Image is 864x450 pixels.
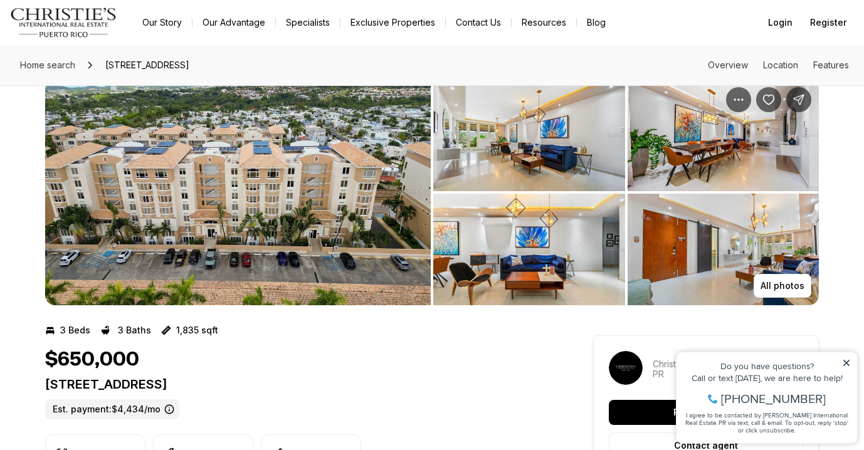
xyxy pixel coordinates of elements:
[45,80,431,305] button: View image gallery
[276,14,340,31] a: Specialists
[45,80,431,305] li: 1 of 6
[192,14,275,31] a: Our Advantage
[708,60,748,70] a: Skip to: Overview
[577,14,616,31] a: Blog
[628,194,819,305] button: View image gallery
[176,325,218,335] p: 1,835 sqft
[45,399,179,419] label: Est. payment: $4,434/mo
[13,28,181,37] div: Do you have questions?
[803,10,854,35] button: Register
[708,60,849,70] nav: Page section menu
[763,60,798,70] a: Skip to: Location
[446,14,511,31] button: Contact Us
[15,55,80,75] a: Home search
[761,281,804,291] p: All photos
[433,194,625,305] button: View image gallery
[118,325,151,335] p: 3 Baths
[100,320,151,340] button: 3 Baths
[10,8,117,38] img: logo
[512,14,576,31] a: Resources
[132,14,192,31] a: Our Story
[726,87,751,112] button: Property options
[628,80,819,191] button: View image gallery
[761,10,800,35] button: Login
[433,80,819,305] li: 2 of 6
[653,359,803,379] p: Christie's International Real Estate PR
[45,377,548,392] p: [STREET_ADDRESS]
[754,274,811,298] button: All photos
[340,14,445,31] a: Exclusive Properties
[768,18,793,28] span: Login
[13,40,181,49] div: Call or text [DATE], we are here to help!
[60,325,90,335] p: 3 Beds
[100,55,194,75] span: [STREET_ADDRESS]
[433,80,625,191] button: View image gallery
[609,400,803,425] button: Request a tour
[813,60,849,70] a: Skip to: Features
[786,87,811,112] button: Share Property: 1353 AVE PALMA REAL #9B 1
[20,60,75,70] span: Home search
[45,348,139,372] h1: $650,000
[810,18,846,28] span: Register
[45,80,819,305] div: Listing Photos
[16,77,179,101] span: I agree to be contacted by [PERSON_NAME] International Real Estate PR via text, call & email. To ...
[756,87,781,112] button: Save Property: 1353 AVE PALMA REAL #9B 1
[51,59,156,71] span: [PHONE_NUMBER]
